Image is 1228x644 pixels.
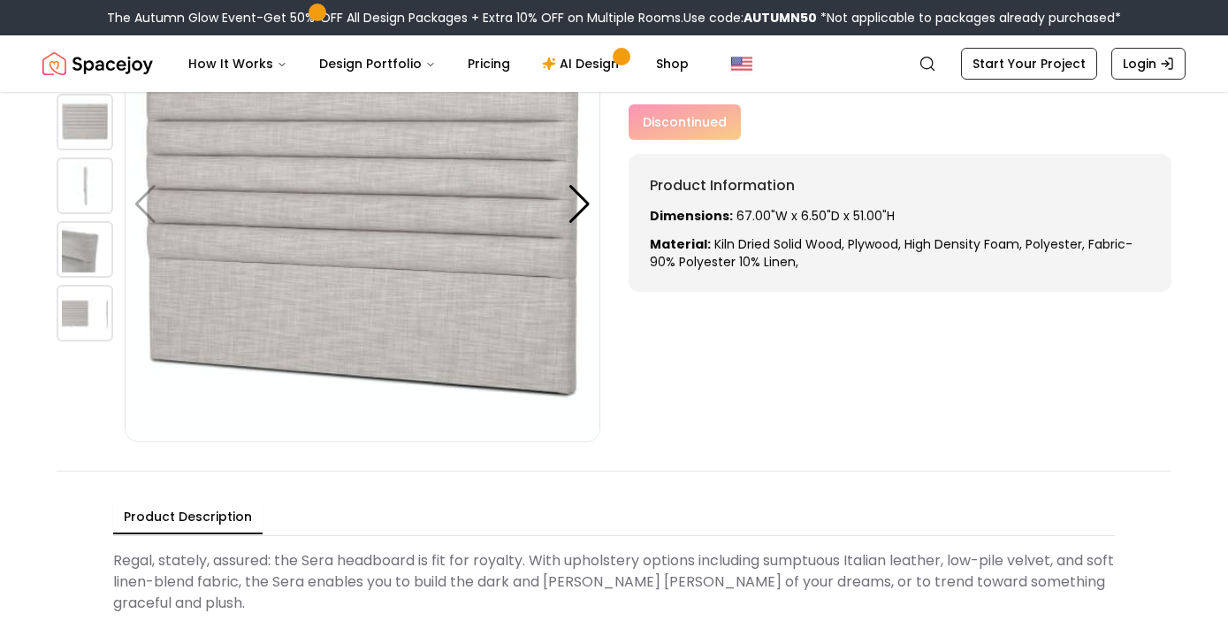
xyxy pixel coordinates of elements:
strong: Material: [650,235,711,253]
b: AUTUMN50 [744,9,817,27]
div: The Autumn Glow Event-Get 50% OFF All Design Packages + Extra 10% OFF on Multiple Rooms. [107,9,1121,27]
a: Pricing [454,46,524,81]
span: *Not applicable to packages already purchased* [817,9,1121,27]
button: Design Portfolio [305,46,450,81]
button: How It Works [174,46,301,81]
a: Login [1111,48,1186,80]
p: 67.00"W x 6.50"D x 51.00"H [650,207,1151,225]
span: Kiln dried solid wood, Plywood, high density foam, Polyester, fabric- 90% Polyester 10% Linen, [650,235,1133,271]
div: Regal, stately, assured: the Sera headboard is fit for royalty. With upholstery options including... [113,543,1115,621]
img: https://storage.googleapis.com/spacejoy-main/assets/5ff5988c1fb9b30036fc7e33/product_3_fhdi9ldc7f6 [57,157,113,214]
nav: Global [42,35,1186,92]
img: Spacejoy Logo [42,46,153,81]
button: Product Description [113,501,263,534]
a: Spacejoy [42,46,153,81]
a: Shop [642,46,703,81]
a: AI Design [528,46,638,81]
h6: Product Information [650,175,1151,196]
a: Start Your Project [961,48,1097,80]
img: United States [731,53,752,74]
strong: Dimensions: [650,207,733,225]
span: Use code: [683,9,817,27]
img: https://storage.googleapis.com/spacejoy-main/assets/5ff5988c1fb9b30036fc7e33/product_5_7n10nh6cmn2l [57,285,113,341]
img: https://storage.googleapis.com/spacejoy-main/assets/5ff5988c1fb9b30036fc7e33/product_4_lfg2pca7adlh [57,221,113,278]
img: https://storage.googleapis.com/spacejoy-main/assets/5ff5988c1fb9b30036fc7e33/product_2_78dcgodljicd [57,94,113,150]
nav: Main [174,46,703,81]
